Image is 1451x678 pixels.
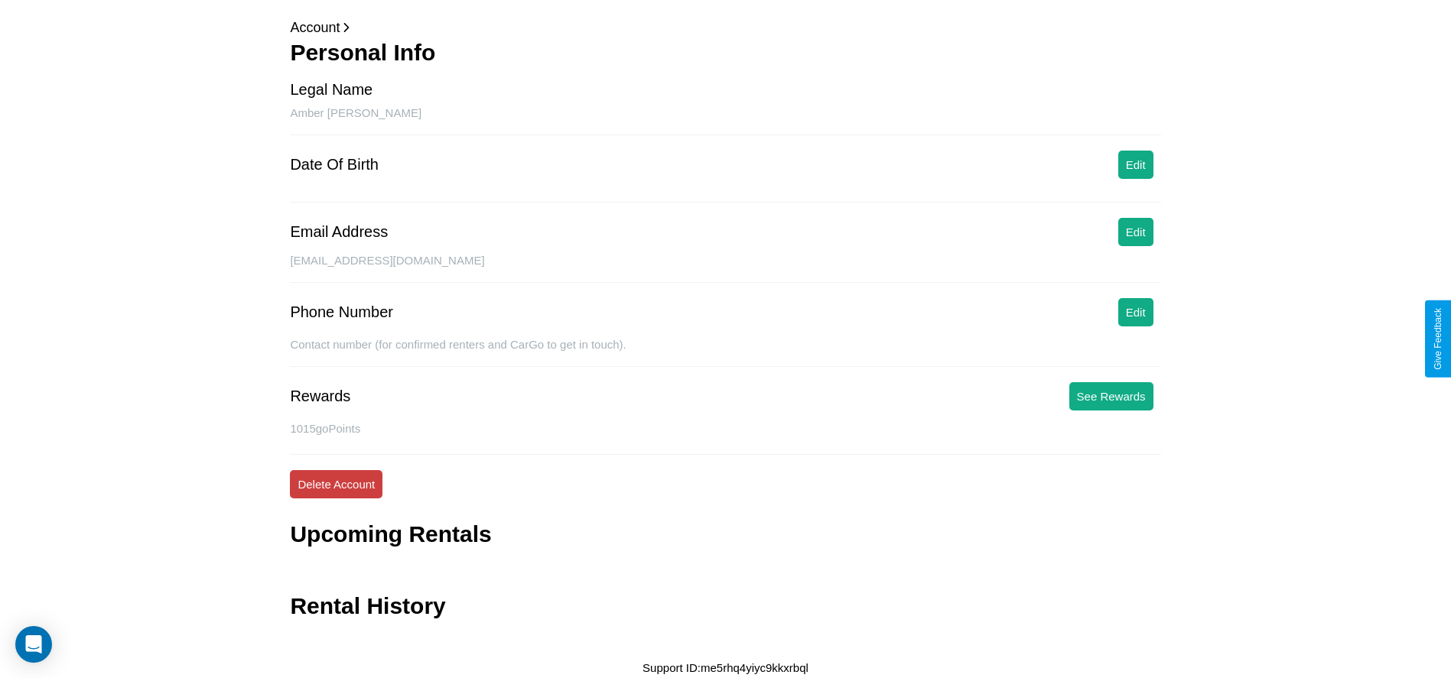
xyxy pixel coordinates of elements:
[290,338,1160,367] div: Contact number (for confirmed renters and CarGo to get in touch).
[1118,151,1153,179] button: Edit
[1118,218,1153,246] button: Edit
[290,521,491,547] h3: Upcoming Rentals
[15,626,52,663] div: Open Intercom Messenger
[290,40,1160,66] h3: Personal Info
[290,81,373,99] div: Legal Name
[290,156,379,174] div: Date Of Birth
[290,593,445,619] h3: Rental History
[290,418,1160,439] p: 1015 goPoints
[290,303,393,321] div: Phone Number
[1433,308,1443,370] div: Give Feedback
[290,470,382,498] button: Delete Account
[290,106,1160,135] div: Amber [PERSON_NAME]
[290,388,350,405] div: Rewards
[1069,382,1153,410] button: See Rewards
[290,15,1160,40] p: Account
[1118,298,1153,326] button: Edit
[290,223,388,241] div: Email Address
[643,657,808,678] p: Support ID: me5rhq4yiyc9kkxrbql
[290,254,1160,283] div: [EMAIL_ADDRESS][DOMAIN_NAME]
